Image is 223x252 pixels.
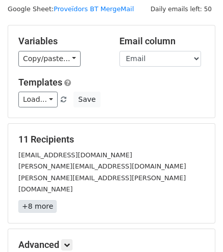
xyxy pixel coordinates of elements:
[18,151,132,159] small: [EMAIL_ADDRESS][DOMAIN_NAME]
[18,200,57,213] a: +8 more
[18,36,104,47] h5: Variables
[18,92,58,107] a: Load...
[18,174,186,193] small: [PERSON_NAME][EMAIL_ADDRESS][PERSON_NAME][DOMAIN_NAME]
[172,203,223,252] div: Widget de chat
[147,4,215,15] span: Daily emails left: 50
[18,134,205,145] h5: 11 Recipients
[18,239,205,250] h5: Advanced
[172,203,223,252] iframe: Chat Widget
[147,5,215,13] a: Daily emails left: 50
[18,51,81,67] a: Copy/paste...
[18,77,62,88] a: Templates
[8,5,134,13] small: Google Sheet:
[54,5,134,13] a: Proveïdors BT MergeMail
[18,162,186,170] small: [PERSON_NAME][EMAIL_ADDRESS][DOMAIN_NAME]
[73,92,100,107] button: Save
[119,36,205,47] h5: Email column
